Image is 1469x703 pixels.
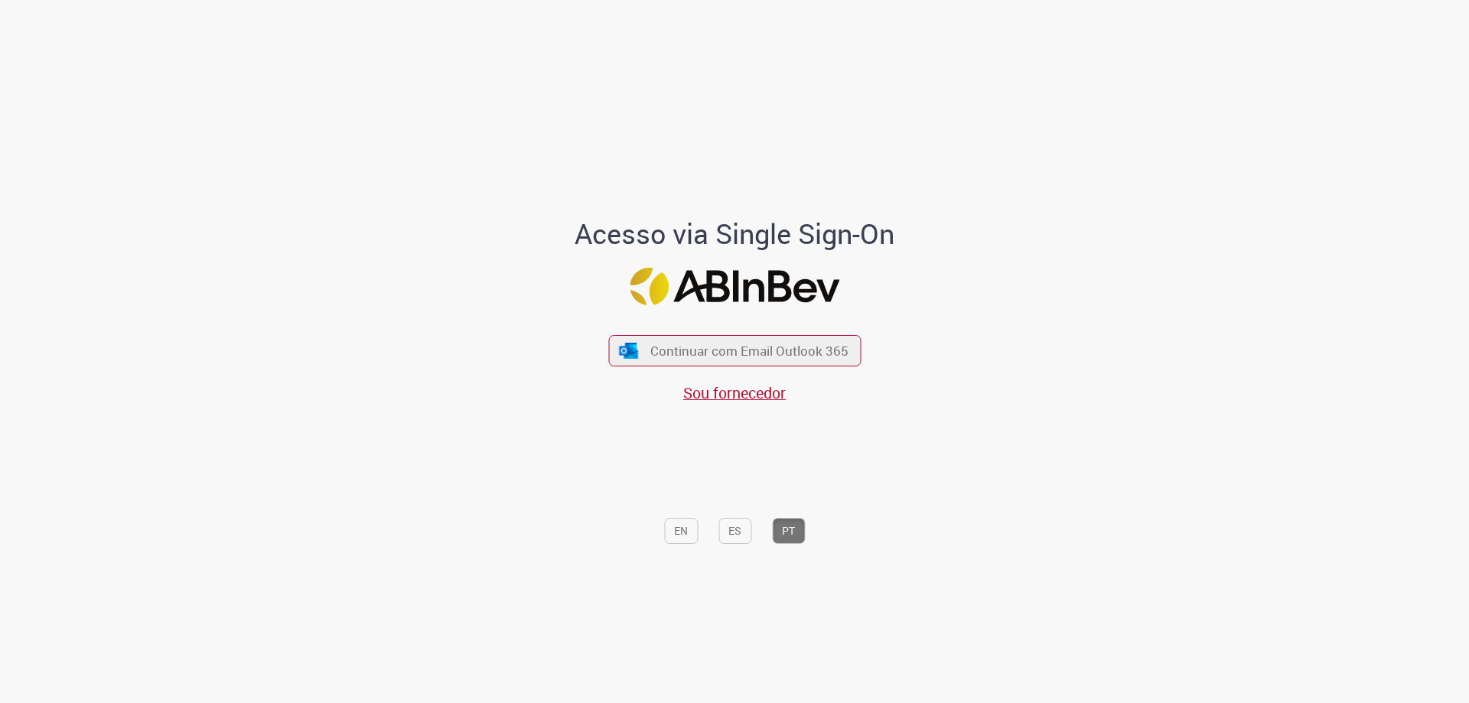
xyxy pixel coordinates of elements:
button: ES [718,518,751,544]
img: ícone Azure/Microsoft 360 [618,343,640,359]
img: Logo ABInBev [630,268,839,305]
span: Continuar com Email Outlook 365 [650,342,849,360]
a: Sou fornecedor [683,382,786,403]
h1: Acesso via Single Sign-On [523,219,947,249]
button: ícone Azure/Microsoft 360 Continuar com Email Outlook 365 [608,335,861,366]
button: EN [664,518,698,544]
button: PT [772,518,805,544]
